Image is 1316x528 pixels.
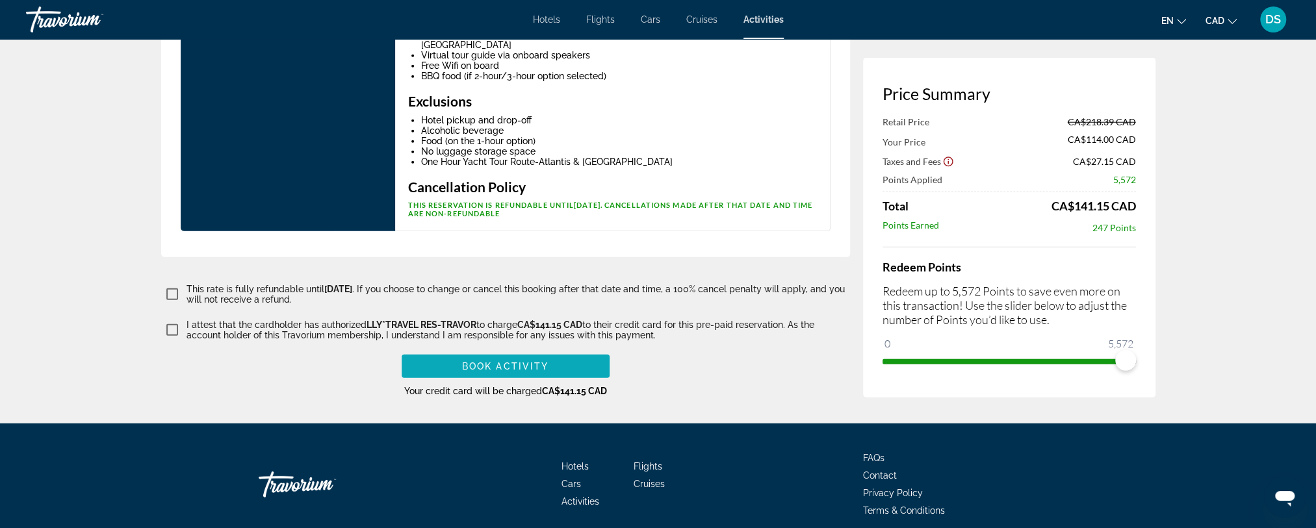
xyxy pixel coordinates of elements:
span: CA$141.15 CAD [542,386,607,396]
a: Cruises [686,14,717,25]
span: CA$218.39 CAD [1068,116,1136,127]
button: Change language [1161,11,1186,30]
span: Points Applied [883,174,942,185]
button: Change currency [1206,11,1237,30]
a: Privacy Policy [863,488,923,498]
ngx-slider: ngx-slider [883,359,1136,362]
span: 5,572 [1106,336,1135,351]
button: Book Activity [402,355,610,378]
p: This reservation is refundable until . Cancellations made after that date and time are non-refund... [408,201,817,218]
li: Virtual tour guide via onboard speakers [421,50,817,60]
p: This rate is fully refundable until . If you choose to change or cancel this booking after that d... [187,284,850,305]
span: Retail Price [883,116,929,127]
a: FAQs [863,453,884,463]
li: One Hour Yacht Tour Route-[GEOGRAPHIC_DATA], [GEOGRAPHIC_DATA] wheel, Jbr & [GEOGRAPHIC_DATA] [421,29,817,50]
a: Terms & Conditions [863,505,945,516]
li: No luggage storage space [421,146,817,157]
a: Cars [561,479,581,489]
p: I attest that the cardholder has authorized to charge to their credit card for this pre-paid rese... [187,320,850,340]
span: Total [883,199,909,213]
span: Your Price [883,136,925,147]
div: v 4.0.25 [36,21,64,31]
img: tab_domain_overview_orange.svg [35,75,45,86]
span: DS [1265,13,1281,26]
span: LLY*TRAVEL RES-TRAVOR [367,320,476,330]
p: Redeem up to 5,572 Points to save even more on this transaction! Use the slider below to adjust t... [883,284,1136,327]
a: Flights [586,14,615,25]
iframe: Button to launch messaging window [1264,476,1306,518]
a: Contact [863,470,897,481]
div: Keywords by Traffic [144,77,219,85]
a: Activities [743,14,784,25]
div: Domain: [DOMAIN_NAME] [34,34,143,44]
a: Cruises [634,479,665,489]
h3: Price Summary [883,84,1136,103]
button: Show Taxes and Fees breakdown [883,155,954,168]
h3: Exclusions [408,94,817,108]
li: Free Wifi on board [421,60,817,71]
button: Show Taxes and Fees disclaimer [942,155,954,167]
div: CA$141.15 CAD [1052,199,1136,213]
a: Hotels [561,461,589,471]
a: Flights [634,461,662,471]
a: Travorium [259,465,389,504]
span: CA$114.00 CAD [1068,134,1136,148]
span: Points Earned [883,220,939,234]
span: [DATE] [574,201,600,209]
li: One Hour Yacht Tour Route-Atlantis & [GEOGRAPHIC_DATA] [421,157,817,167]
span: Taxes and Fees [883,155,941,166]
span: [DATE] [324,284,352,294]
div: Domain Overview [49,77,116,85]
img: tab_keywords_by_traffic_grey.svg [129,75,140,86]
h3: Cancellation Policy [408,180,817,194]
span: 0 [883,336,892,351]
span: CA$27.15 CAD [1073,155,1136,166]
li: Alcoholic beverage [421,125,817,136]
span: ngx-slider [1115,350,1136,371]
h4: Redeem Points [883,260,1136,274]
img: website_grey.svg [21,34,31,44]
span: en [1161,16,1174,26]
a: Hotels [533,14,560,25]
span: Book Activity [462,361,548,371]
span: Your credit card will be charged [404,386,607,396]
a: Activities [561,496,599,507]
li: Food (on the 1-hour option) [421,136,817,146]
span: 5,572 [1113,174,1136,185]
span: CAD [1206,16,1224,26]
li: BBQ food (if 2-hour/3-hour option selected) [421,71,817,81]
a: Cars [641,14,660,25]
a: Travorium [26,3,156,36]
span: CA$141.15 CAD [517,320,582,330]
li: Hotel pickup and drop-off [421,115,817,125]
img: logo_orange.svg [21,21,31,31]
span: 247 Points [1092,222,1136,233]
button: User Menu [1256,6,1290,33]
